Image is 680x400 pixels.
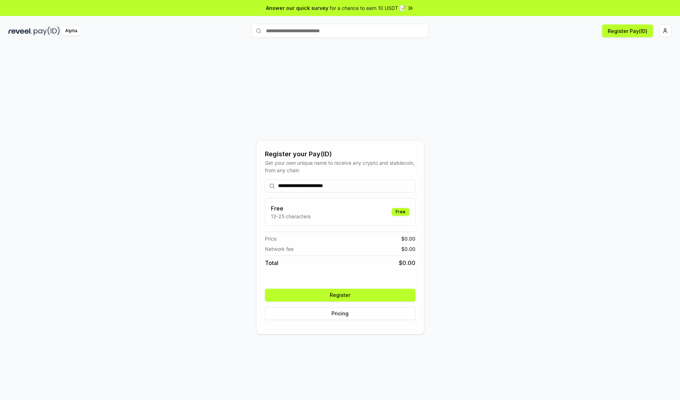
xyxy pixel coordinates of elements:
[401,245,415,253] span: $ 0.00
[330,4,406,12] span: for a chance to earn 10 USDT 📝
[61,27,81,35] div: Alpha
[265,289,415,302] button: Register
[265,245,294,253] span: Network fee
[392,208,409,216] div: Free
[265,149,415,159] div: Register your Pay(ID)
[265,235,277,242] span: Price
[271,204,311,213] h3: Free
[34,27,60,35] img: pay_id
[401,235,415,242] span: $ 0.00
[271,213,311,220] p: 13-25 characters
[265,159,415,174] div: Get your own unique name to receive any crypto and stablecoin, from any chain
[8,27,32,35] img: reveel_dark
[399,259,415,267] span: $ 0.00
[602,24,653,37] button: Register Pay(ID)
[266,4,328,12] span: Answer our quick survey
[265,259,278,267] span: Total
[265,307,415,320] button: Pricing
